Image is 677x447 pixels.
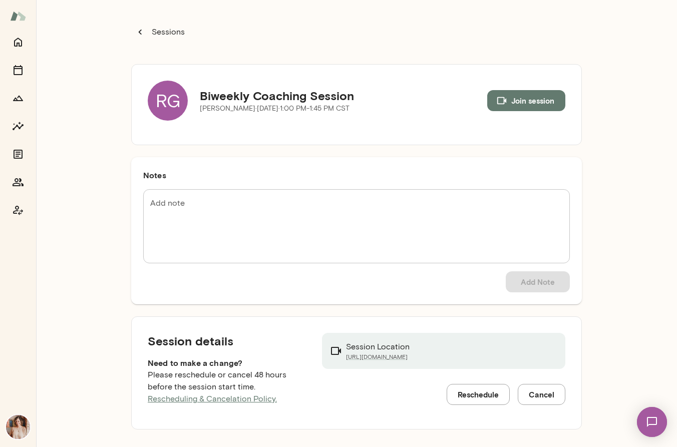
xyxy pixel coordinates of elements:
[8,200,28,220] button: Coach app
[148,81,188,121] div: RG
[8,116,28,136] button: Insights
[518,384,565,405] button: Cancel
[148,394,277,403] a: Rescheduling & Cancelation Policy.
[8,32,28,52] button: Home
[346,353,410,361] a: [URL][DOMAIN_NAME]
[8,88,28,108] button: Growth Plan
[148,369,306,405] p: Please reschedule or cancel 48 hours before the session start time.
[200,104,354,114] p: [PERSON_NAME] · [DATE] · 1:00 PM-1:45 PM CST
[6,415,30,439] img: Nancy Alsip
[148,333,306,349] h5: Session details
[200,88,354,104] h5: Biweekly Coaching Session
[487,90,565,111] button: Join session
[131,22,190,42] button: Sessions
[8,144,28,164] button: Documents
[8,60,28,80] button: Sessions
[447,384,510,405] button: Reschedule
[150,26,185,38] p: Sessions
[8,172,28,192] button: Members
[148,357,306,369] h6: Need to make a change?
[10,7,26,26] img: Mento
[143,169,570,181] h6: Notes
[346,341,410,353] p: Session Location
